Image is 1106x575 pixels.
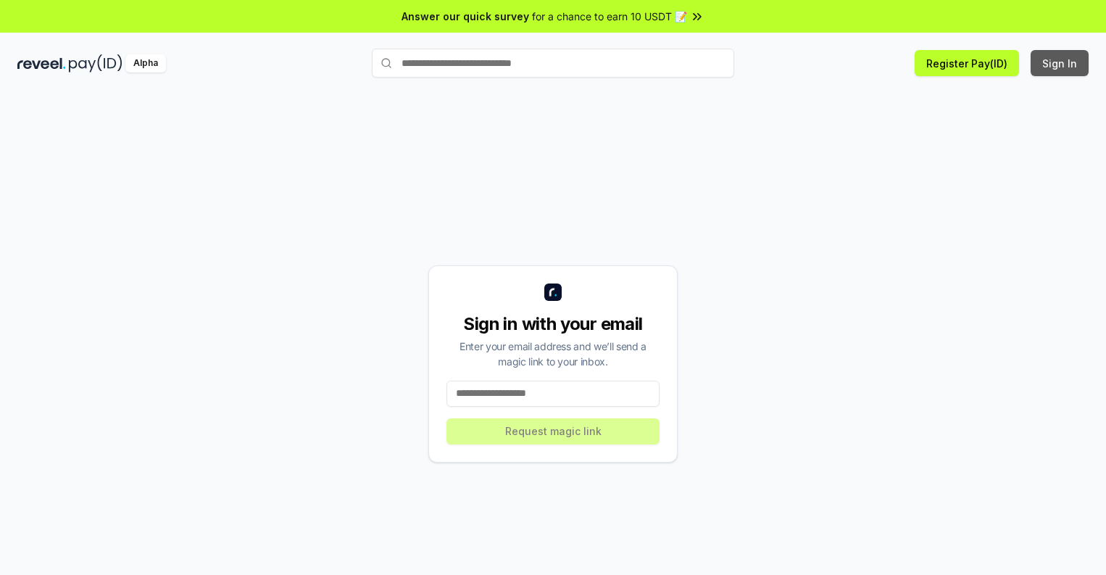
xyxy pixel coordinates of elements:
[446,313,660,336] div: Sign in with your email
[532,9,687,24] span: for a chance to earn 10 USDT 📝
[915,50,1019,76] button: Register Pay(ID)
[446,339,660,369] div: Enter your email address and we’ll send a magic link to your inbox.
[17,54,66,73] img: reveel_dark
[125,54,166,73] div: Alpha
[402,9,529,24] span: Answer our quick survey
[544,284,562,301] img: logo_small
[1031,50,1089,76] button: Sign In
[69,54,122,73] img: pay_id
